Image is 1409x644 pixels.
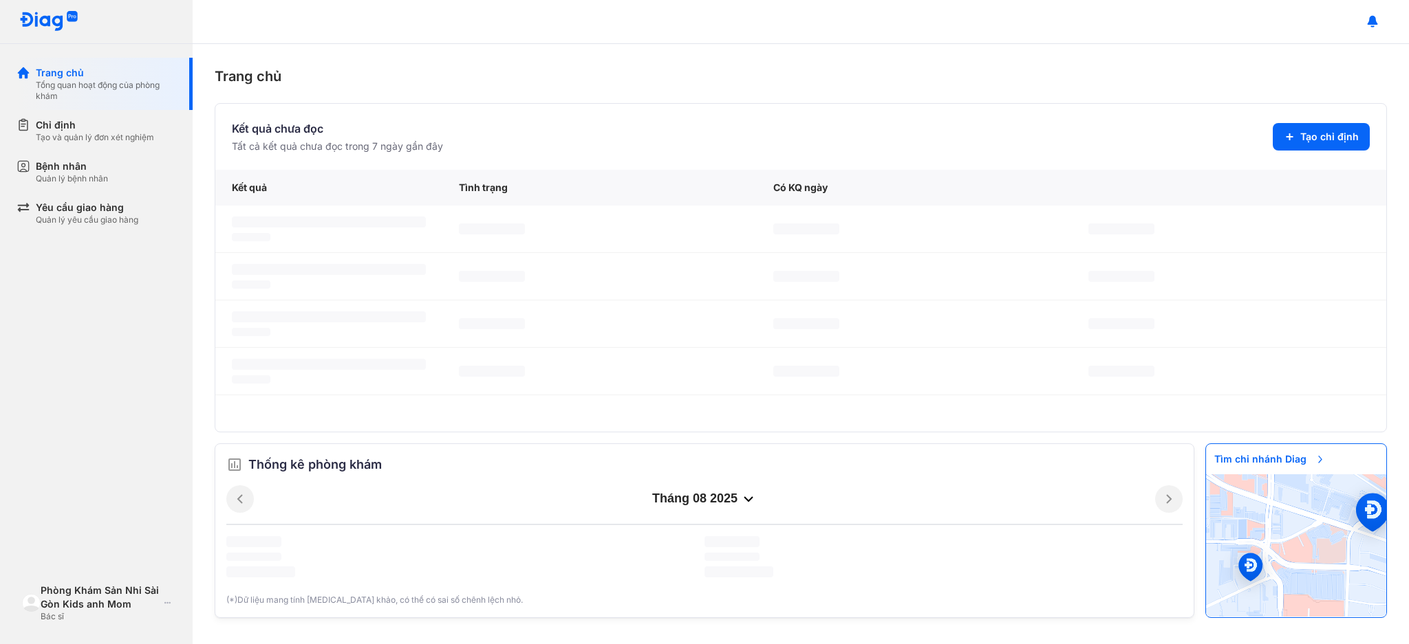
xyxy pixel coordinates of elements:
span: ‌ [1088,366,1154,377]
button: Tạo chỉ định [1273,123,1370,151]
div: Tình trạng [442,170,757,206]
img: order.5a6da16c.svg [226,456,243,473]
div: Trang chủ [215,66,1387,87]
span: ‌ [773,271,839,282]
span: ‌ [773,318,839,329]
div: Phòng Khám Sản Nhi Sài Gòn Kids anh Mom [41,584,159,611]
span: ‌ [704,553,760,561]
span: ‌ [232,233,270,241]
div: Bác sĩ [41,611,159,622]
div: Chỉ định [36,118,154,132]
div: Trang chủ [36,66,176,80]
span: ‌ [773,223,839,234]
div: Tạo và quản lý đơn xét nghiệm [36,132,154,143]
div: Có KQ ngày [757,170,1071,206]
span: ‌ [459,366,525,377]
span: ‌ [232,328,270,336]
span: ‌ [232,216,426,227]
div: Kết quả chưa đọc [232,120,443,137]
span: ‌ [232,311,426,322]
span: ‌ [1088,318,1154,329]
span: ‌ [459,318,525,329]
div: Quản lý bệnh nhân [36,173,108,184]
div: (*)Dữ liệu mang tính [MEDICAL_DATA] khảo, có thể có sai số chênh lệch nhỏ. [226,594,1183,606]
span: ‌ [1088,223,1154,234]
span: ‌ [704,536,760,547]
span: ‌ [232,359,426,370]
div: Quản lý yêu cầu giao hàng [36,214,138,225]
div: Tất cả kết quả chưa đọc trong 7 ngày gần đây [232,140,443,153]
span: ‌ [704,566,773,577]
div: tháng 08 2025 [254,491,1155,507]
div: Bệnh nhân [36,159,108,173]
span: ‌ [232,264,426,275]
span: ‌ [459,271,525,282]
div: Tổng quan hoạt động của phòng khám [36,80,176,102]
span: ‌ [226,566,295,577]
span: Thống kê phòng khám [248,455,382,474]
img: logo [19,11,78,32]
span: Tìm chi nhánh Diag [1206,444,1334,474]
span: ‌ [226,536,281,547]
span: ‌ [773,366,839,377]
img: logo [22,594,41,612]
span: Tạo chỉ định [1300,130,1359,144]
span: ‌ [232,375,270,384]
span: ‌ [226,553,281,561]
span: ‌ [232,280,270,289]
span: ‌ [459,223,525,234]
span: ‌ [1088,271,1154,282]
div: Kết quả [215,170,442,206]
div: Yêu cầu giao hàng [36,201,138,214]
